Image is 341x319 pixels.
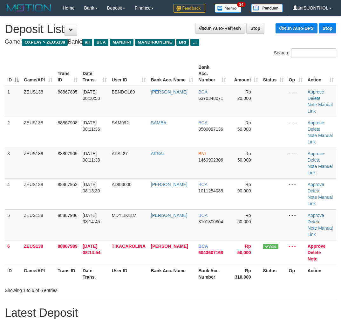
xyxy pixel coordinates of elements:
th: Action [305,265,336,283]
span: MDYLIKE87 [112,213,136,218]
th: Bank Acc. Name: activate to sort column ascending [148,61,196,86]
span: Rp 50,000 [237,244,251,255]
span: all [82,39,92,46]
a: Manual Link [308,133,333,144]
a: Run Auto-DPS [276,23,317,33]
a: Manual Link [308,195,333,206]
span: Rp 50,000 [237,213,251,224]
a: [PERSON_NAME] [151,89,188,94]
th: ID [5,265,21,283]
a: Run Auto-Refresh [195,23,245,34]
span: 34 [237,2,246,7]
img: MOTION_logo.png [5,3,53,13]
td: 1 [5,86,21,117]
th: Status [261,265,286,283]
a: Approve [308,213,324,218]
span: TIKACAROLINA [112,244,146,249]
span: [DATE] 08:11:36 [83,120,100,132]
a: Stop [319,23,336,33]
th: Status: activate to sort column ascending [261,61,286,86]
span: [DATE] 08:10:58 [83,89,100,101]
th: Op: activate to sort column ascending [286,61,305,86]
th: Rp 310.000 [228,265,260,283]
img: Feedback.jpg [174,4,205,13]
span: 88867952 [58,182,77,187]
div: Showing 1 to 6 of 6 entries [5,285,137,294]
a: [PERSON_NAME] [151,213,188,218]
a: Note [308,225,317,231]
th: Date Trans.: activate to sort column ascending [80,61,109,86]
span: ADI00000 [112,182,132,187]
a: Delete [308,188,320,193]
a: [PERSON_NAME] [151,182,188,187]
td: - - - [286,178,305,209]
a: [PERSON_NAME] [151,244,188,249]
span: BCA [198,182,207,187]
span: BCA [198,213,207,218]
td: 6 [5,240,21,265]
span: BCA [198,244,208,249]
span: [DATE] 08:14:45 [83,213,100,224]
a: Approve [308,120,324,125]
a: Approve [308,244,326,249]
a: Note [308,195,317,200]
td: ZEUS138 [21,86,55,117]
td: 2 [5,117,21,148]
td: ZEUS138 [21,240,55,265]
span: BCA [94,39,108,46]
a: Note [308,164,317,169]
th: Game/API [21,265,55,283]
td: - - - [286,240,305,265]
img: Button%20Memo.svg [215,4,242,13]
a: Delete [308,127,320,132]
span: [DATE] 08:13:30 [83,182,100,193]
td: 4 [5,178,21,209]
td: ZEUS138 [21,148,55,178]
span: 88867989 [58,244,77,249]
a: Note [308,133,317,138]
span: Copy 1011254085 to clipboard [198,188,223,193]
th: ID: activate to sort column descending [5,61,21,86]
th: Action: activate to sort column ascending [305,61,336,86]
label: Search: [274,48,336,58]
td: ZEUS138 [21,209,55,240]
a: Approve [308,89,324,94]
span: [DATE] 08:11:38 [83,151,100,163]
span: MANDIRI [110,39,133,46]
td: - - - [286,209,305,240]
span: Rp 20,000 [237,89,251,101]
th: Date Trans. [80,265,109,283]
span: Copy 1469902306 to clipboard [198,157,223,163]
td: 3 [5,148,21,178]
th: Op [286,265,305,283]
span: Rp 90,000 [237,182,251,193]
h4: Game: Bank: [5,39,336,45]
th: Game/API: activate to sort column ascending [21,61,55,86]
span: SAM992 [112,120,129,125]
th: User ID [109,265,148,283]
th: Bank Acc. Number: activate to sort column ascending [196,61,228,86]
th: Amount: activate to sort column ascending [228,61,260,86]
span: BCA [198,120,207,125]
a: Delete [308,157,320,163]
span: BNI [198,151,206,156]
a: Delete [308,96,320,101]
a: Stop [246,23,264,34]
th: Bank Acc. Number [196,265,228,283]
a: Manual Link [308,164,333,175]
td: 5 [5,209,21,240]
span: Copy 6370348071 to clipboard [198,96,223,101]
h1: Deposit List [5,23,336,36]
span: Copy 3500087136 to clipboard [198,127,223,132]
td: - - - [286,148,305,178]
th: Bank Acc. Name [148,265,196,283]
td: ZEUS138 [21,178,55,209]
span: Valid transaction [263,244,278,249]
img: panduan.png [251,4,283,12]
a: Delete [308,250,321,255]
a: Manual Link [308,225,333,237]
th: Trans ID: activate to sort column ascending [55,61,80,86]
a: SAMBA [151,120,167,125]
span: 88867986 [58,213,77,218]
span: 88867908 [58,120,77,125]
